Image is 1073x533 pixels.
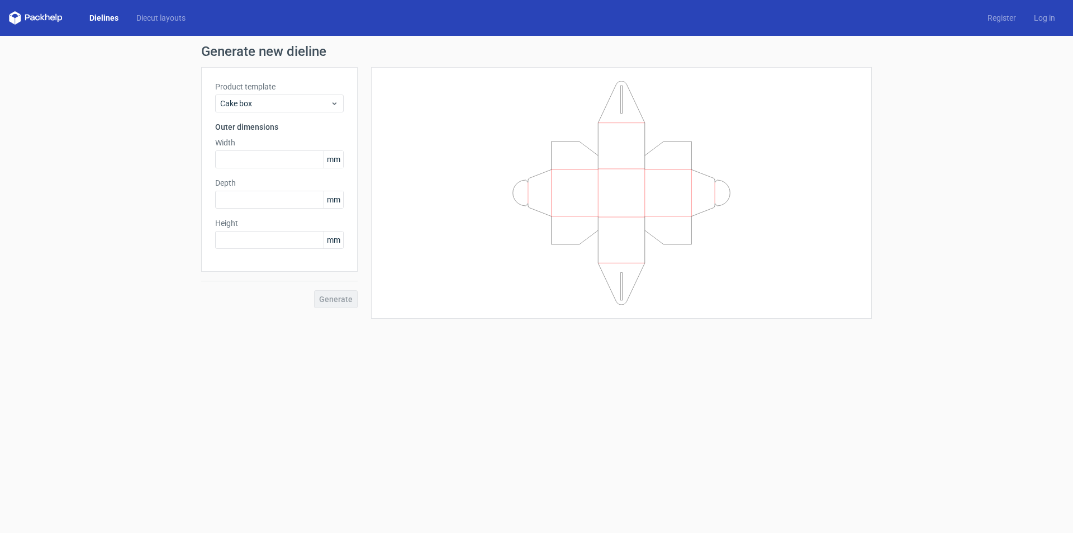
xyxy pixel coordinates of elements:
[201,45,872,58] h1: Generate new dieline
[324,151,343,168] span: mm
[1025,12,1064,23] a: Log in
[215,137,344,148] label: Width
[80,12,127,23] a: Dielines
[215,121,344,133] h3: Outer dimensions
[215,218,344,229] label: Height
[215,177,344,188] label: Depth
[979,12,1025,23] a: Register
[215,81,344,92] label: Product template
[324,232,343,248] span: mm
[220,98,330,109] span: Cake box
[127,12,194,23] a: Diecut layouts
[324,191,343,208] span: mm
